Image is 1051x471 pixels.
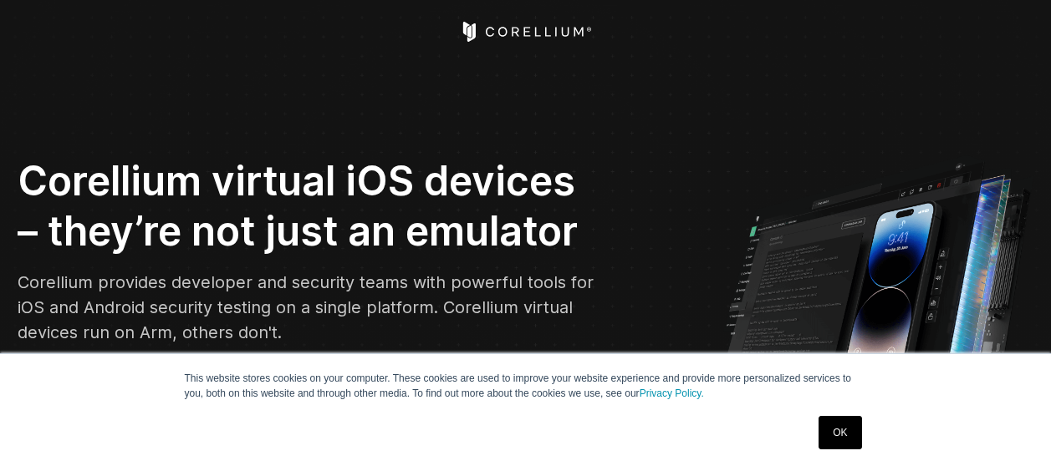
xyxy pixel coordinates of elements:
[185,371,867,401] p: This website stores cookies on your computer. These cookies are used to improve your website expe...
[18,156,601,256] h2: Corellium virtual iOS devices – they’re not just an emulator
[819,416,861,449] a: OK
[717,150,1034,418] img: Corellium UI
[18,270,601,345] p: Corellium provides developer and security teams with powerful tools for iOS and Android security ...
[640,387,704,399] a: Privacy Policy.
[459,22,592,42] a: Corellium Home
